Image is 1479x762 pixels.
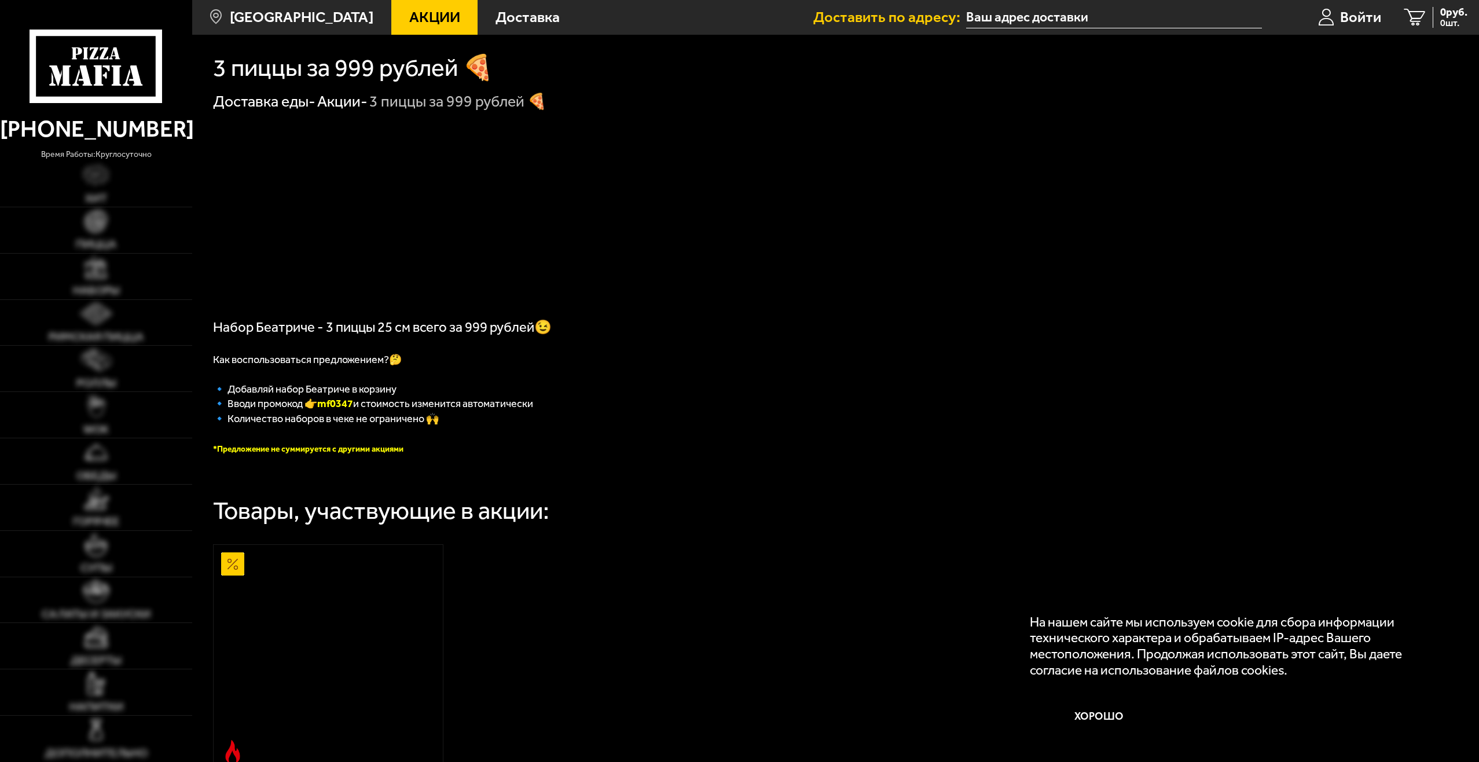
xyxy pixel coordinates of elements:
[213,412,439,425] span: 🔹 Количество наборов в чеке не ограничено 🙌
[213,397,533,410] span: 🔹 Вводи промокод 👉 и стоимость изменится автоматически
[369,91,546,112] div: 3 пиццы за 999 рублей 🍕
[213,444,403,454] font: *Предложение не суммируется с другими акциями
[213,56,493,80] h1: 3 пиццы за 999 рублей 🍕
[409,10,460,25] span: Акции
[1440,7,1467,18] span: 0 руб.
[813,10,966,25] span: Доставить по адресу:
[73,285,120,296] span: Наборы
[76,239,116,250] span: Пицца
[213,383,397,395] span: 🔹 Добавляй набор Беатриче в корзину
[69,701,123,713] span: Напитки
[317,92,368,111] a: Акции-
[496,10,560,25] span: Доставка
[42,609,151,620] span: Салаты и закуски
[1440,19,1467,28] span: 0 шт.
[85,193,107,204] span: Хит
[213,319,552,335] span: Набор Беатриче - 3 пиццы 25 см всего за 999 рублей😉
[213,92,315,111] a: Доставка еды-
[71,655,122,666] span: Десерты
[317,397,353,410] b: mf0347
[966,7,1262,28] input: Ваш адрес доставки
[49,331,144,343] span: Римская пицца
[230,10,373,25] span: [GEOGRAPHIC_DATA]
[221,552,244,576] img: Акционный
[76,378,116,389] span: Роллы
[83,424,109,435] span: WOK
[1030,693,1169,739] button: Хорошо
[213,353,402,366] span: Как воспользоваться предложением?🤔
[213,499,549,523] div: Товары, участвующие в акции:
[73,516,119,527] span: Горячее
[45,748,148,759] span: Дополнительно
[1030,614,1436,678] p: На нашем сайте мы используем cookie для сбора информации технического характера и обрабатываем IP...
[1340,10,1381,25] span: Войти
[76,470,116,482] span: Обеды
[80,562,112,574] span: Супы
